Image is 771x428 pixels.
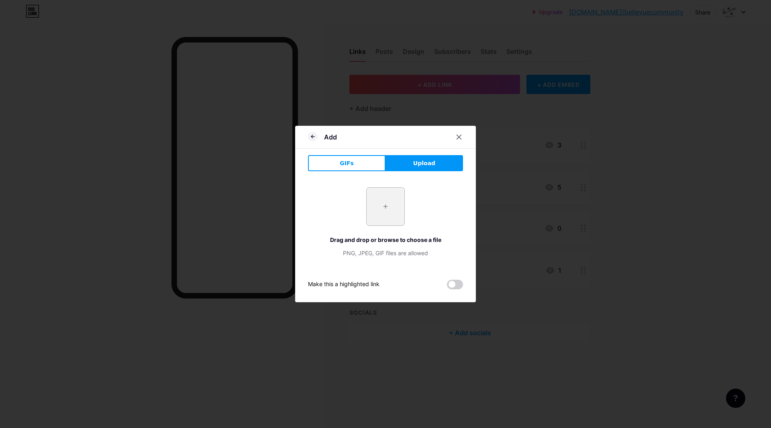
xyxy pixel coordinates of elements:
[308,280,379,289] div: Make this a highlighted link
[308,236,463,244] div: Drag and drop or browse to choose a file
[308,155,385,171] button: GIFs
[413,159,435,168] span: Upload
[308,249,463,257] div: PNG, JPEG, GIF files are allowed
[324,132,337,142] div: Add
[385,155,463,171] button: Upload
[340,159,354,168] span: GIFs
